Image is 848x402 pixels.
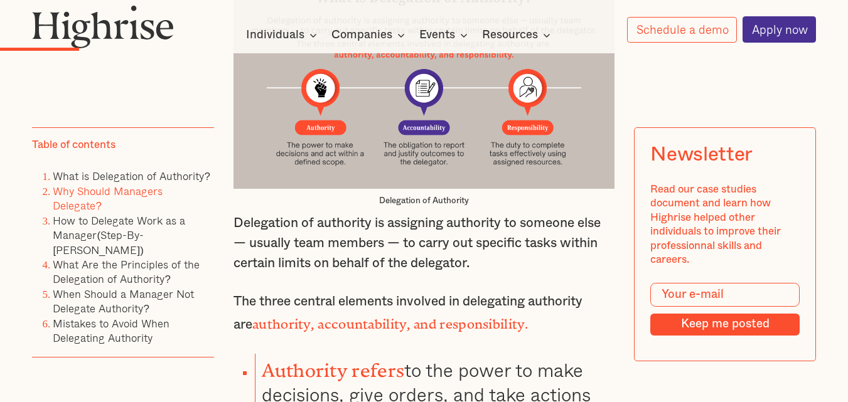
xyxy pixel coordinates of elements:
div: Table of contents [32,139,115,152]
div: Companies [331,28,392,43]
div: Individuals [246,28,321,43]
div: Companies [331,28,409,43]
a: How to Delegate Work as a Manager(Step-By-[PERSON_NAME]) [53,212,185,258]
p: The three central elements involved in delegating authority are [233,292,615,335]
a: Why Should Managers Delegate? [53,182,163,214]
div: Resources [482,28,538,43]
img: Highrise logo [32,5,174,48]
div: Events [419,28,455,43]
a: Schedule a demo [627,17,738,43]
input: Keep me posted [650,314,800,336]
div: Individuals [246,28,304,43]
a: Apply now [743,16,817,43]
a: When Should a Manager Not Delegate Authority? [53,285,194,317]
strong: Authority refers [262,360,404,372]
form: Modal Form [650,283,800,336]
figcaption: Delegation of Authority [233,196,615,207]
strong: authority, accountability, and responsibility. [252,317,528,325]
p: Delegation of authority is assigning authority to someone else — usually team members — to carry ... [233,213,615,273]
a: What Are the Principles of the Delegation of Authority? [53,256,200,287]
a: Mistakes to Avoid When Delegating Authority [53,315,169,346]
input: Your e-mail [650,283,800,307]
div: Resources [482,28,554,43]
div: Events [419,28,471,43]
div: Read our case studies document and learn how Highrise helped other individuals to improve their p... [650,182,800,267]
div: Newsletter [650,144,753,167]
a: What is Delegation of Authority? [53,167,210,184]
